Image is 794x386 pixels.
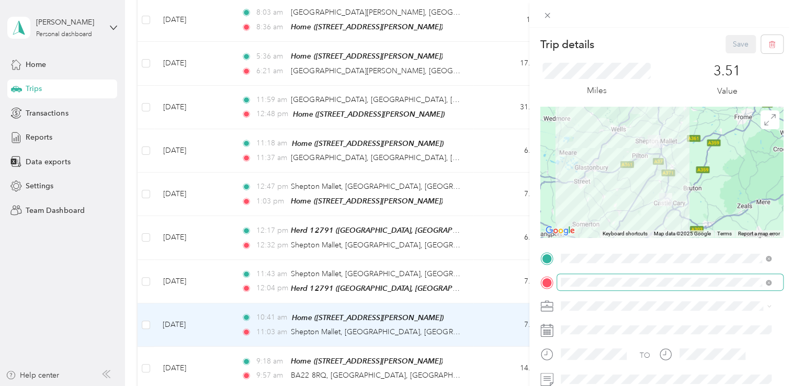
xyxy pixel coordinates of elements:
[717,85,737,98] p: Value
[735,327,794,386] iframe: Everlance-gr Chat Button Frame
[738,231,780,236] a: Report a map error
[543,224,577,237] a: Open this area in Google Maps (opens a new window)
[543,224,577,237] img: Google
[586,84,606,97] p: Miles
[713,63,741,80] p: 3.51
[654,231,711,236] span: Map data ©2025 Google
[603,230,648,237] button: Keyboard shortcuts
[640,350,650,361] div: TO
[540,37,594,52] p: Trip details
[717,231,732,236] a: Terms (opens in new tab)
